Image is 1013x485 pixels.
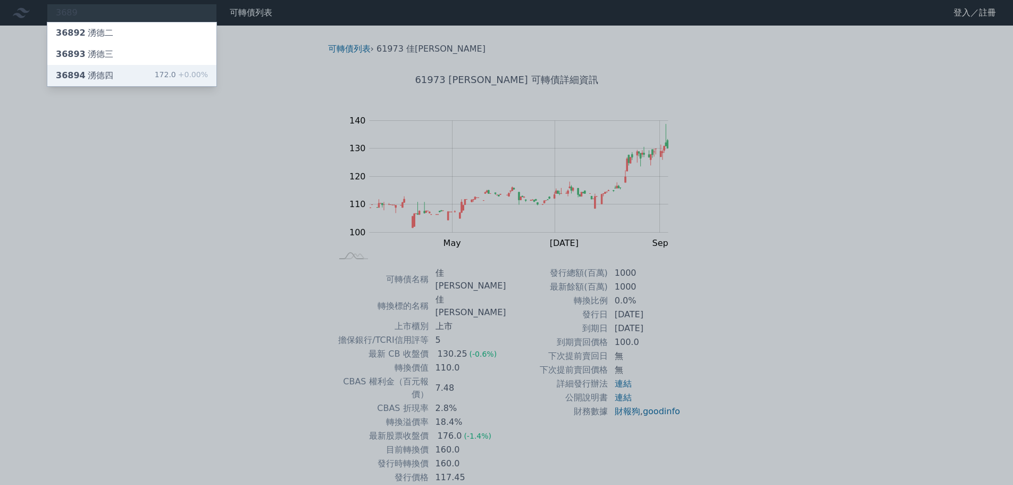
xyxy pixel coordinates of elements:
[56,28,86,38] span: 36892
[47,22,216,44] a: 36892湧德二
[56,27,113,39] div: 湧德二
[56,70,86,80] span: 36894
[47,65,216,86] a: 36894湧德四 172.0+0.00%
[56,48,113,61] div: 湧德三
[56,69,113,82] div: 湧德四
[47,44,216,65] a: 36893湧德三
[155,69,208,82] div: 172.0
[176,70,208,79] span: +0.00%
[56,49,86,59] span: 36893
